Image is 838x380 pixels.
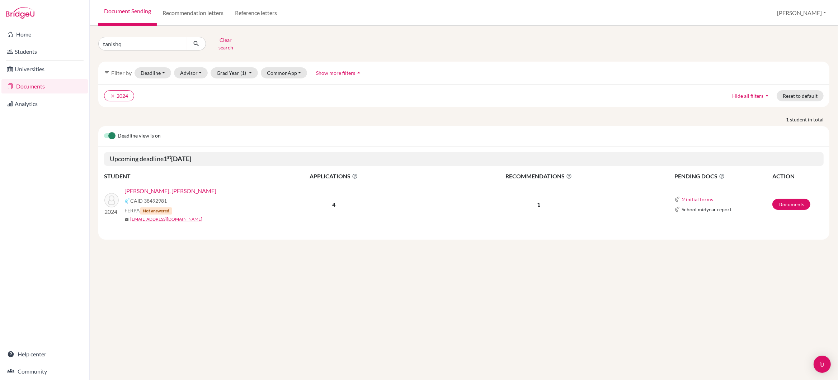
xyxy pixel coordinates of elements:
span: Show more filters [316,70,355,76]
a: Documents [772,199,810,210]
span: mail [124,217,129,222]
span: FERPA [124,207,172,215]
button: clear2024 [104,90,134,101]
span: School midyear report [682,206,731,213]
sup: st [167,154,171,160]
button: Hide all filtersarrow_drop_up [726,90,777,101]
button: Clear search [206,34,246,53]
button: Advisor [174,67,208,78]
span: Filter by [111,69,132,76]
b: 1 [DATE] [164,155,191,163]
p: 2024 [104,207,119,216]
button: Deadline [135,67,171,78]
a: Universities [1,62,88,76]
img: Common App logo [674,207,680,212]
span: Hide all filters [732,93,763,99]
button: [PERSON_NAME] [774,6,829,20]
th: ACTION [772,172,824,181]
img: Bridge-U [6,7,34,19]
i: arrow_drop_up [355,69,362,76]
i: filter_list [104,70,110,76]
span: student in total [790,116,829,123]
img: Common App logo [674,197,680,202]
a: Community [1,364,88,379]
p: 1 [420,200,657,209]
h5: Upcoming deadline [104,152,824,166]
button: Grad Year(1) [211,67,258,78]
input: Find student by name... [98,37,187,50]
img: Common App logo [124,198,130,204]
strong: 1 [786,116,790,123]
button: CommonApp [261,67,307,78]
span: CAID 38492981 [130,197,167,205]
span: RECOMMENDATIONS [420,172,657,181]
span: (1) [240,70,246,76]
button: 2 initial forms [682,195,714,203]
button: Show more filtersarrow_drop_up [310,67,368,78]
span: APPLICATIONS [248,172,420,181]
i: arrow_drop_up [763,92,771,99]
i: clear [110,93,115,98]
span: PENDING DOCS [674,172,772,181]
span: Deadline view is on [118,132,161,140]
a: Students [1,44,88,59]
a: [PERSON_NAME], [PERSON_NAME] [124,187,216,195]
b: 4 [332,201,335,208]
img: TEJWANI, Tanishq Mukesh [104,193,119,207]
button: Reset to default [777,90,824,101]
div: Open Intercom Messenger [814,356,831,373]
span: Not answered [140,207,172,215]
a: Analytics [1,97,88,111]
a: Documents [1,79,88,93]
a: Home [1,27,88,42]
th: STUDENT [104,172,248,181]
a: Help center [1,347,88,361]
a: [EMAIL_ADDRESS][DOMAIN_NAME] [130,216,202,222]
